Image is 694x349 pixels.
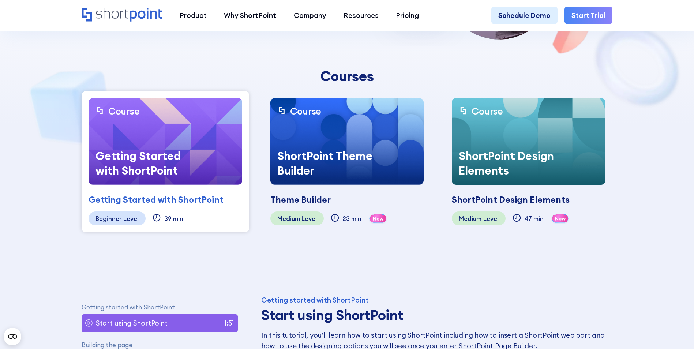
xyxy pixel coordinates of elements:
[396,10,419,20] div: Pricing
[215,7,285,24] a: Why ShortPoint
[657,314,694,349] iframe: Chat Widget
[294,10,326,20] div: Company
[96,318,168,328] p: Start using ShortPoint
[89,193,224,206] div: Getting Started with ShortPoint
[89,98,242,185] a: CourseGetting Started with ShortPoint
[285,7,335,24] a: Company
[452,193,570,206] div: ShortPoint Design Elements
[89,142,198,185] div: Getting Started with ShortPoint
[224,318,234,328] p: 1:51
[261,307,607,323] h3: Start using ShortPoint
[277,215,300,222] div: Medium
[335,7,387,24] a: Resources
[270,142,380,185] div: ShortPoint Theme Builder
[290,105,321,117] div: Course
[224,10,276,20] div: Why ShortPoint
[452,98,605,185] a: CourseShortPoint Design Elements
[108,105,139,117] div: Course
[491,7,558,24] a: Schedule Demo
[4,328,21,345] button: Open CMP widget
[171,7,215,24] a: Product
[452,142,561,185] div: ShortPoint Design Elements
[387,7,428,24] a: Pricing
[459,215,481,222] div: Medium
[180,10,207,20] div: Product
[123,215,139,222] div: Level
[270,98,424,185] a: CourseShortPoint Theme Builder
[483,215,499,222] div: Level
[564,7,612,24] a: Start Trial
[301,215,317,222] div: Level
[82,304,238,311] p: Getting started with ShortPoint
[210,68,484,84] div: Courses
[261,297,607,304] div: Getting started with ShortPoint
[95,215,121,222] div: Beginner
[164,215,183,222] div: 39 min
[524,215,544,222] div: 47 min
[82,341,238,348] p: Building the page
[472,105,503,117] div: Course
[344,10,379,20] div: Resources
[82,8,162,23] a: Home
[342,215,361,222] div: 23 min
[270,193,331,206] div: Theme Builder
